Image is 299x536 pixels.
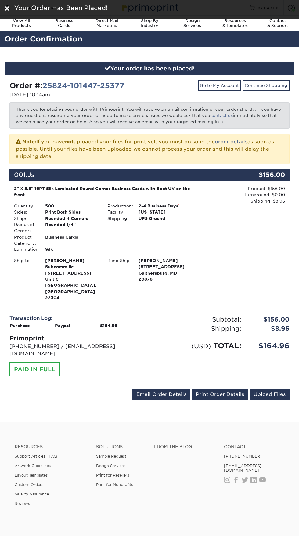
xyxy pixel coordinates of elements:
span: [PERSON_NAME] [139,257,192,264]
div: Product: $156.00 Turnaround: $0.00 Shipping: $8.96 [196,185,285,204]
a: order details [215,139,247,145]
div: Marketing [85,18,128,28]
a: Print for Resellers [96,473,129,477]
p: [PHONE_NUMBER] / [EMAIL_ADDRESS][DOMAIN_NAME] [9,343,145,358]
div: Business Cards [41,234,103,246]
div: 001: [9,169,243,181]
div: & Templates [214,18,256,28]
div: Production: [103,203,134,209]
div: Cards [43,18,85,28]
div: UPS Ground [134,215,196,221]
span: Shop By [128,18,171,23]
h4: Resources [15,444,87,449]
div: Lamination: [9,246,41,252]
div: Your order has been placed! [5,62,294,75]
a: [PHONE_NUMBER] [224,454,262,459]
a: contact us [210,113,233,118]
a: Reviews [15,501,30,506]
div: Shipping: [103,215,134,221]
div: Transaction Log: [9,315,145,322]
p: [DATE] 10:14am [9,91,145,99]
strong: Order #: [9,81,124,90]
a: Design Services [96,463,125,468]
a: Sample Request [96,454,126,459]
div: Rounded 4 Corners [41,215,103,221]
div: Primoprint [9,334,145,343]
strong: Gaithersburg, MD 20878 [139,257,192,282]
span: [PERSON_NAME] [45,257,98,264]
span: Direct Mail [85,18,128,23]
img: close [5,6,9,11]
a: Contact [224,444,285,449]
a: Custom Orders [15,482,43,487]
div: & Support [256,18,299,28]
strong: Purchase [10,323,30,328]
h4: Solutions [96,444,145,449]
a: DesignServices [171,16,214,32]
div: Shipping: [149,324,246,333]
div: Facility: [103,209,134,215]
a: Print for Nonprofits [96,482,133,487]
a: Print Order Details [192,389,248,400]
a: Resources& Templates [214,16,256,32]
a: Continue Shopping [243,80,290,91]
small: (USD) [191,342,211,350]
div: $156.00 [243,169,290,181]
strong: Note: [22,139,36,145]
a: Artwork Guidelines [15,463,51,468]
span: [STREET_ADDRESS] [139,264,192,270]
a: Support Articles | FAQ [15,454,57,459]
div: Industry [128,18,171,28]
span: Design [171,18,214,23]
div: Shape: [9,215,41,221]
div: Product Category: [9,234,41,246]
span: Contact [256,18,299,23]
div: Services [171,18,214,28]
a: Upload Files [250,389,290,400]
a: Quality Assurance [15,492,49,496]
strong: Paypal [55,323,70,328]
strong: $164.96 [100,323,117,328]
div: Subtotal: [149,315,246,324]
strong: [GEOGRAPHIC_DATA], [GEOGRAPHIC_DATA] 22304 [45,257,98,300]
span: Subcomm llc [45,264,98,270]
span: Js [27,171,34,178]
div: Quantity: [9,203,41,209]
div: 2-4 Business Days [134,203,196,209]
a: Contact& Support [256,16,299,32]
a: Shop ByIndustry [128,16,171,32]
span: [STREET_ADDRESS] [45,270,98,276]
a: BusinessCards [43,16,85,32]
div: Silk [41,246,103,252]
a: Go to My Account [198,80,241,91]
h4: From the Blog [154,444,215,449]
div: Print Both Sides [41,209,103,215]
span: Resources [214,18,256,23]
div: Rounded 1/4" [41,221,103,234]
div: Radius of Corners: [9,221,41,234]
a: [EMAIL_ADDRESS][DOMAIN_NAME] [224,463,262,473]
a: 25824-101447-25377 [42,81,124,90]
a: Email Order Details [132,389,190,400]
div: $164.96 [246,340,294,351]
span: Unit C [45,276,98,282]
div: PAID IN FULL [9,362,60,376]
p: If you have uploaded your files for print yet, you must do so in the as soon as possible. Until y... [16,138,283,160]
span: Your Order Has Been Placed! [14,4,108,12]
div: [US_STATE] [134,209,196,215]
div: Sides: [9,209,41,215]
div: Ship to: [9,257,41,301]
div: Blind Ship: [103,257,134,282]
p: Thank you for placing your order with Primoprint. You will receive an email confirmation of your ... [9,102,290,129]
span: TOTAL: [213,341,241,350]
div: 2" X 3.5" 16PT Silk Laminated Round Corner Business Cards with Spot UV on the front [14,185,192,198]
a: Direct MailMarketing [85,16,128,32]
b: not [65,139,74,145]
div: $8.96 [246,324,294,333]
div: $156.00 [246,315,294,324]
span: Business [43,18,85,23]
div: 500 [41,203,103,209]
a: Layout Templates [15,473,48,477]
